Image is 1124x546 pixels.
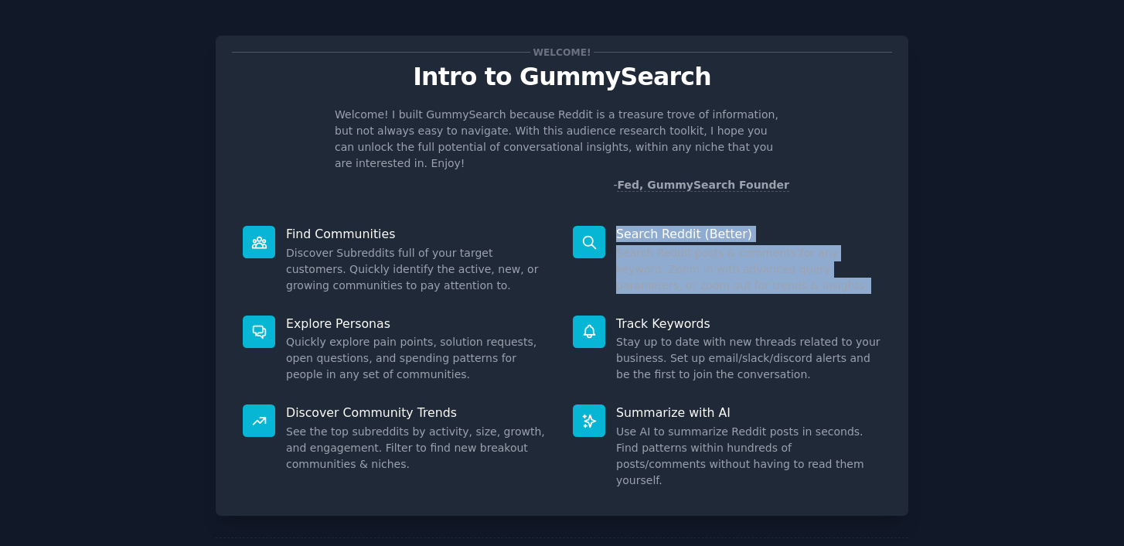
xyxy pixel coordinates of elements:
[616,334,881,383] dd: Stay up to date with new threads related to your business. Set up email/slack/discord alerts and ...
[530,44,594,60] span: Welcome!
[616,404,881,421] p: Summarize with AI
[616,226,881,242] p: Search Reddit (Better)
[616,316,881,332] p: Track Keywords
[617,179,789,192] a: Fed, GummySearch Founder
[286,226,551,242] p: Find Communities
[286,404,551,421] p: Discover Community Trends
[616,424,881,489] dd: Use AI to summarize Reddit posts in seconds. Find patterns within hundreds of posts/comments with...
[286,424,551,473] dd: See the top subreddits by activity, size, growth, and engagement. Filter to find new breakout com...
[616,245,881,294] dd: Search Reddit posts & comments for any keyword. Zoom in with advanced query parameters, or zoom o...
[613,177,789,193] div: -
[335,107,789,172] p: Welcome! I built GummySearch because Reddit is a treasure trove of information, but not always ea...
[286,245,551,294] dd: Discover Subreddits full of your target customers. Quickly identify the active, new, or growing c...
[286,334,551,383] dd: Quickly explore pain points, solution requests, open questions, and spending patterns for people ...
[232,63,892,90] p: Intro to GummySearch
[286,316,551,332] p: Explore Personas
